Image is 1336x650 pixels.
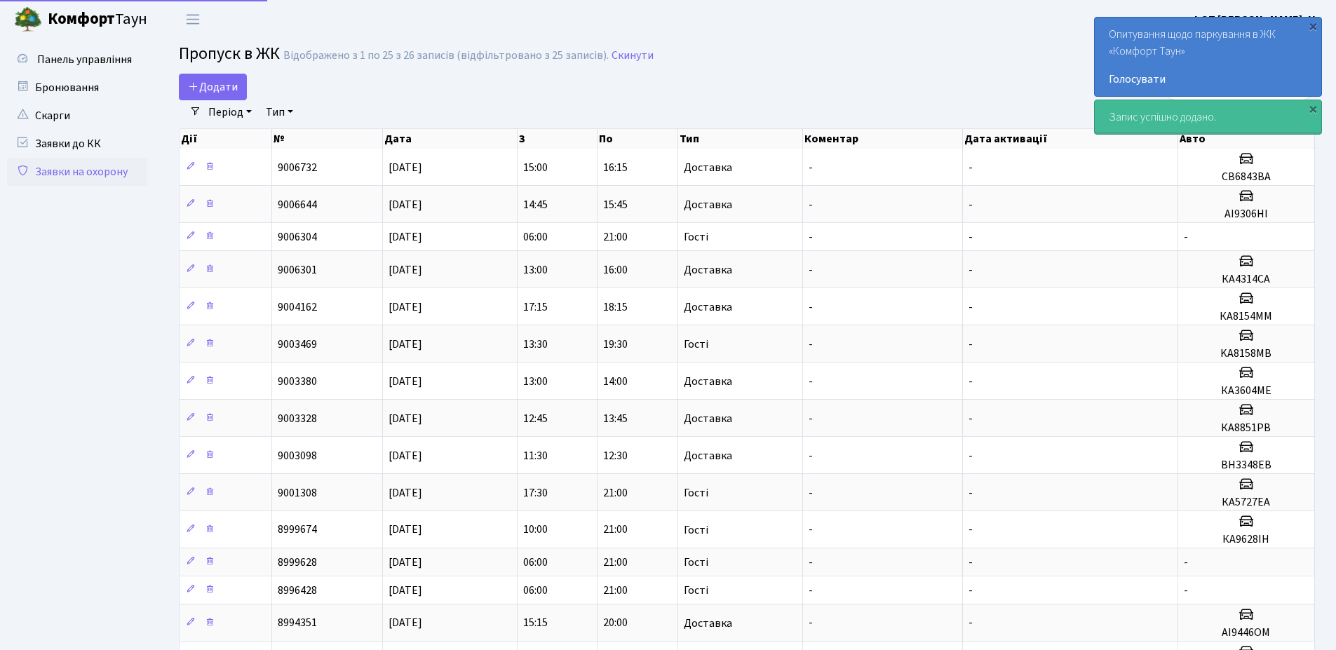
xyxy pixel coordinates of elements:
a: Голосувати [1109,71,1307,88]
span: 8994351 [278,616,317,631]
div: × [1306,19,1320,33]
span: Доставка [684,199,732,210]
span: Доставка [684,376,732,387]
h5: КА8154ММ [1184,310,1309,323]
span: 8999674 [278,522,317,538]
span: 14:45 [523,197,548,212]
span: 17:30 [523,485,548,501]
span: - [969,583,973,598]
span: - [809,555,813,570]
span: 12:45 [523,411,548,426]
h5: КА8851РВ [1184,421,1309,435]
span: 16:00 [603,262,628,278]
span: [DATE] [389,229,422,245]
b: ФОП [PERSON_NAME]. Н. [1192,12,1319,27]
a: Скинути [612,49,654,62]
span: [DATE] [389,522,422,538]
span: Доставка [684,162,732,173]
img: logo.png [14,6,42,34]
span: 17:15 [523,299,548,315]
b: Комфорт [48,8,115,30]
span: 9003328 [278,411,317,426]
span: Таун [48,8,147,32]
th: Дії [180,129,272,149]
span: 9006304 [278,229,317,245]
span: [DATE] [389,374,422,389]
span: 06:00 [523,229,548,245]
span: Гості [684,557,708,568]
h5: KA8158MB [1184,347,1309,360]
span: 9006301 [278,262,317,278]
a: ФОП [PERSON_NAME]. Н. [1192,11,1319,28]
a: Тип [260,100,299,124]
span: - [969,160,973,175]
a: Панель управління [7,46,147,74]
span: 9006732 [278,160,317,175]
span: [DATE] [389,411,422,426]
th: Коментар [803,129,963,149]
span: 13:30 [523,337,548,352]
span: 9006644 [278,197,317,212]
span: - [809,616,813,631]
span: Доставка [684,302,732,313]
span: 20:00 [603,616,628,631]
span: - [969,555,973,570]
span: - [969,485,973,501]
th: Тип [678,129,803,149]
span: - [809,197,813,212]
h5: АІ9306НІ [1184,208,1309,221]
span: - [809,160,813,175]
span: Гості [684,585,708,596]
button: Переключити навігацію [175,8,210,31]
span: [DATE] [389,160,422,175]
span: 9004162 [278,299,317,315]
span: - [969,197,973,212]
span: [DATE] [389,583,422,598]
span: 9003098 [278,448,317,463]
span: - [969,411,973,426]
span: Пропуск в ЖК [179,41,280,66]
div: × [1306,102,1320,116]
span: Доставка [684,264,732,276]
span: [DATE] [389,262,422,278]
span: [DATE] [389,555,422,570]
th: З [518,129,598,149]
span: - [809,411,813,426]
span: 21:00 [603,555,628,570]
span: [DATE] [389,616,422,631]
span: - [809,522,813,538]
span: Додати [188,79,238,95]
span: - [969,299,973,315]
span: - [969,616,973,631]
span: [DATE] [389,197,422,212]
span: 15:45 [603,197,628,212]
span: - [1184,229,1188,245]
a: Заявки на охорону [7,158,147,186]
span: 06:00 [523,583,548,598]
a: Скарги [7,102,147,130]
span: 21:00 [603,583,628,598]
span: 9003380 [278,374,317,389]
span: [DATE] [389,485,422,501]
span: Панель управління [37,52,132,67]
span: - [969,374,973,389]
span: 12:30 [603,448,628,463]
span: - [969,522,973,538]
span: 19:30 [603,337,628,352]
span: [DATE] [389,448,422,463]
th: Авто [1178,129,1315,149]
th: Дата [383,129,518,149]
span: Доставка [684,618,732,629]
span: - [809,337,813,352]
div: Запис успішно додано. [1095,100,1321,134]
th: По [598,129,677,149]
span: 21:00 [603,229,628,245]
span: Доставка [684,450,732,461]
span: 15:00 [523,160,548,175]
span: - [969,448,973,463]
span: Доставка [684,413,732,424]
span: - [969,337,973,352]
span: 15:15 [523,616,548,631]
h5: КА4314СА [1184,273,1309,286]
span: 16:15 [603,160,628,175]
